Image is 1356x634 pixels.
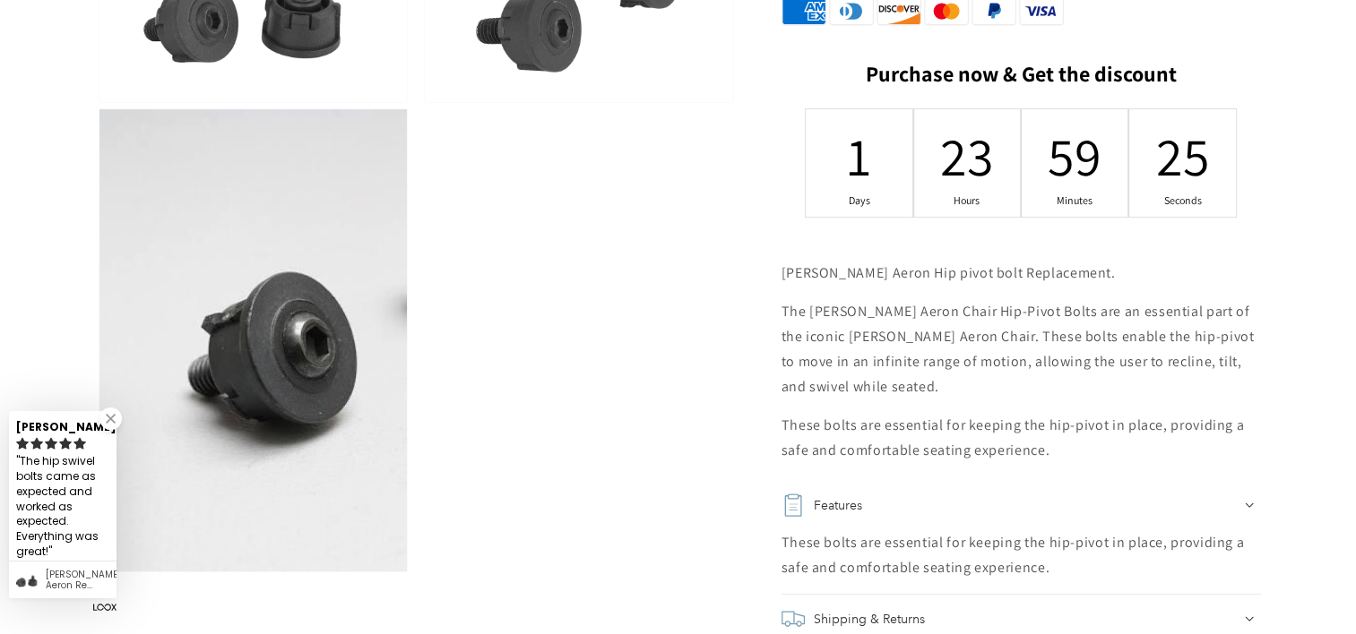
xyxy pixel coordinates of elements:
[1171,193,1195,208] div: Seconds
[59,437,72,450] svg: rating icon full
[848,193,871,208] div: Days
[782,261,1261,286] p: [PERSON_NAME] Aeron Hip pivot bolt Replacement.
[46,570,109,591] div: Herman Miller Aeron Replacement Hip pivot Bolt One Pair Qty 2
[782,61,1261,96] h2: Purchase now & Get the discount
[955,121,979,191] div: 23
[1063,193,1086,208] div: Minutes
[782,480,1261,530] summary: Features
[30,437,43,450] svg: rating icon full
[16,452,109,562] div: The hip swivel bolts came as expected and worked as expected. Everything was great!
[16,437,29,450] svg: rating icon full
[814,493,862,518] h2: Features
[1171,121,1195,191] div: 25
[1063,121,1086,191] div: 59
[782,413,1261,463] p: These bolts are essential for keeping the hip-pivot in place, providing a safe and comfortable se...
[814,606,925,631] h2: Shipping & Returns
[16,413,109,435] div: [PERSON_NAME]
[848,121,871,191] div: 1
[73,437,86,450] svg: rating icon full
[955,193,979,208] div: Hours
[782,299,1261,399] p: The [PERSON_NAME] Aeron Chair Hip-Pivot Bolts are an essential part of the iconic [PERSON_NAME] A...
[99,109,407,571] img: Herman Miller Aeron Replacement Hip pivot Bolt One Pair Qty 2 - chairorama
[45,437,57,450] svg: rating icon full
[782,530,1261,580] div: These bolts are essential for keeping the hip-pivot in place, providing a safe and comfortable se...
